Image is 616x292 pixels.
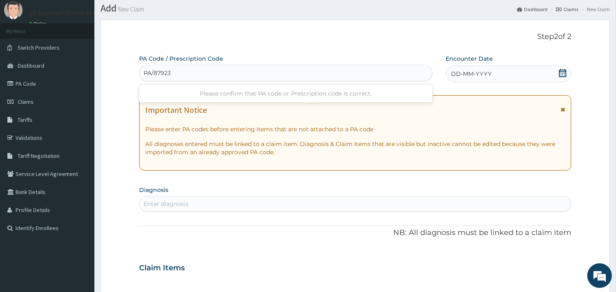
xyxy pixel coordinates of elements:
[145,140,565,156] p: All diagnoses entered must be linked to a claim item. Diagnosis & Claim Items that are visible bu...
[4,1,23,19] img: User Image
[18,98,34,105] span: Claims
[139,186,168,194] label: Diagnosis
[135,4,154,24] div: Minimize live chat window
[139,32,571,41] p: Step 2 of 2
[139,86,433,101] div: Please confirm that PA code or Prescription code is correct.
[451,70,492,78] span: DD-MM-YYYY
[139,264,185,273] h3: Claim Items
[18,152,60,160] span: Tariff Negotiation
[139,55,223,63] label: PA Code / Prescription Code
[517,6,547,13] a: Dashboard
[117,6,144,12] small: New Claim
[18,62,44,69] span: Dashboard
[18,116,32,123] span: Tariffs
[15,41,33,62] img: d_794563401_company_1708531726252_794563401
[145,125,565,133] p: Please enter PA codes before entering items that are not attached to a PA code
[48,91,113,174] span: We're online!
[4,200,156,229] textarea: Type your message and hit 'Enter'
[18,44,60,51] span: Switch Providers
[556,6,578,13] a: Claims
[579,6,610,13] li: New Claim
[145,105,207,114] h1: Important Notice
[144,200,188,208] div: Enter diagnosis
[101,3,610,14] h1: Add
[139,228,571,238] p: NB: All diagnosis must be linked to a claim item
[446,55,493,63] label: Encounter Date
[29,21,48,27] a: Online
[43,46,138,57] div: Chat with us now
[29,9,167,17] p: St Raphael Divine Mercy Specialist Hospital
